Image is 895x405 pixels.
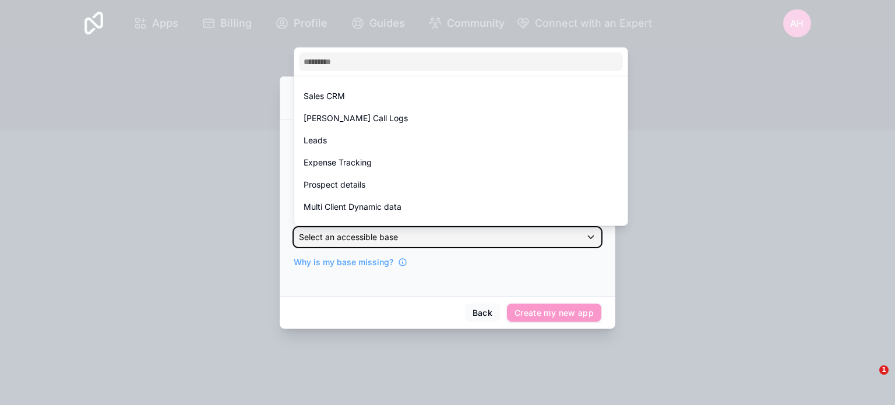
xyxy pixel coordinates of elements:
[304,222,345,236] span: Sales CRM
[855,365,883,393] iframe: Intercom live chat
[304,200,401,214] span: Multi Client Dynamic data
[304,156,372,170] span: Expense Tracking
[304,133,327,147] span: Leads
[879,365,889,375] span: 1
[304,178,365,192] span: Prospect details
[304,111,408,125] span: [PERSON_NAME] Call Logs
[304,89,345,103] span: Sales CRM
